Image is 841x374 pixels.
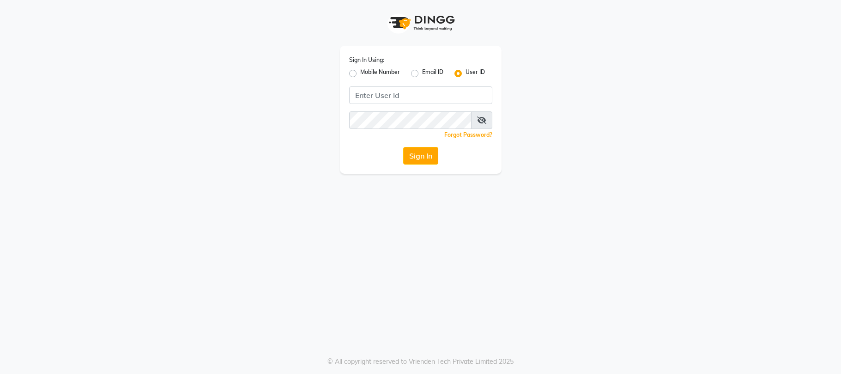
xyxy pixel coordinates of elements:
button: Sign In [403,147,438,165]
img: logo1.svg [384,9,458,37]
label: Email ID [422,68,443,79]
label: Mobile Number [360,68,400,79]
label: User ID [466,68,485,79]
a: Forgot Password? [444,131,492,138]
input: Username [349,86,492,104]
input: Username [349,111,472,129]
label: Sign In Using: [349,56,384,64]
